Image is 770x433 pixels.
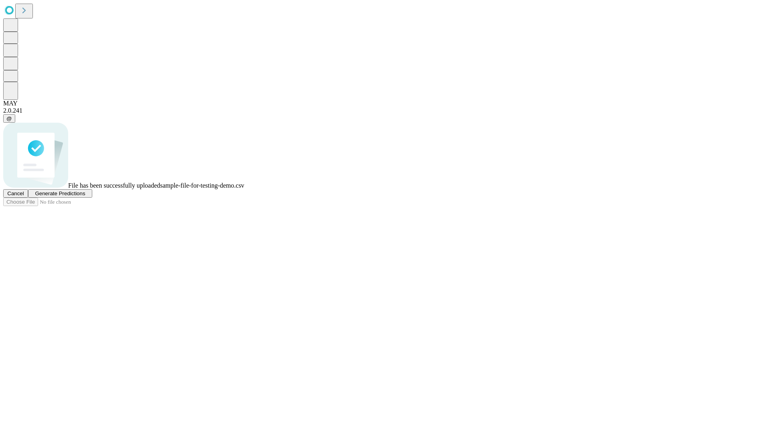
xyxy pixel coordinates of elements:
span: Cancel [7,190,24,196]
span: Generate Predictions [35,190,85,196]
div: 2.0.241 [3,107,767,114]
span: @ [6,115,12,121]
button: @ [3,114,15,123]
span: sample-file-for-testing-demo.csv [160,182,244,189]
div: MAY [3,100,767,107]
button: Cancel [3,189,28,198]
button: Generate Predictions [28,189,92,198]
span: File has been successfully uploaded [68,182,160,189]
